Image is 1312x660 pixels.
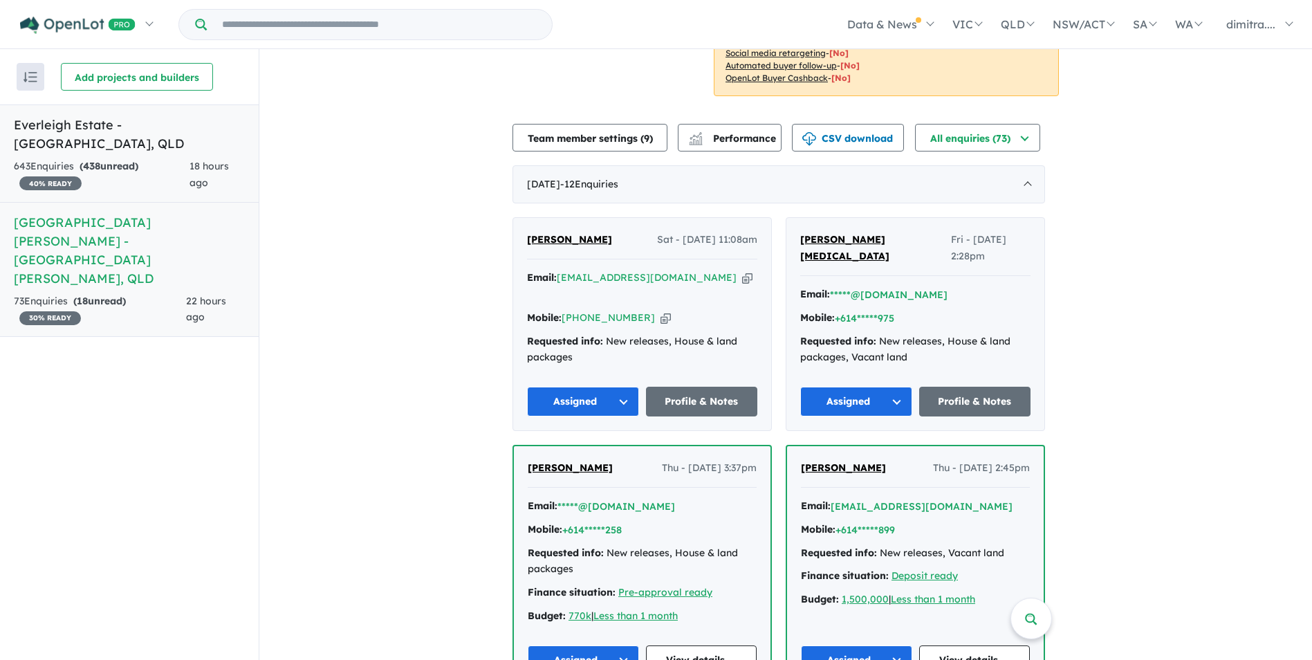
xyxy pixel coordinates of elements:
img: download icon [802,132,816,146]
a: [PERSON_NAME] [801,460,886,477]
button: All enquiries (73) [915,124,1040,152]
a: [PERSON_NAME] [528,460,613,477]
span: [PERSON_NAME][MEDICAL_DATA] [800,233,889,262]
span: [PERSON_NAME] [527,233,612,246]
img: sort.svg [24,72,37,82]
span: Performance [691,132,776,145]
div: | [528,608,757,625]
a: [EMAIL_ADDRESS][DOMAIN_NAME] [557,271,737,284]
div: New releases, Vacant land [801,545,1030,562]
h5: Everleigh Estate - [GEOGRAPHIC_DATA] , QLD [14,116,245,153]
u: Social media retargeting [726,48,826,58]
a: Profile & Notes [646,387,758,416]
strong: Budget: [801,593,839,605]
button: Performance [678,124,782,152]
strong: Requested info: [528,547,604,559]
a: Less than 1 month [891,593,975,605]
span: dimitra.... [1226,17,1275,31]
img: Openlot PRO Logo White [20,17,136,34]
div: [DATE] [512,165,1045,204]
span: 9 [644,132,649,145]
button: Team member settings (9) [512,124,667,152]
strong: Email: [528,499,557,512]
a: Profile & Notes [919,387,1031,416]
input: Try estate name, suburb, builder or developer [210,10,549,39]
span: 438 [83,160,100,172]
a: [PERSON_NAME][MEDICAL_DATA] [800,232,951,265]
span: [PERSON_NAME] [528,461,613,474]
strong: Email: [801,499,831,512]
a: 770k [569,609,591,622]
strong: Finance situation: [528,586,616,598]
strong: ( unread) [80,160,138,172]
span: Thu - [DATE] 2:45pm [933,460,1030,477]
strong: Budget: [528,609,566,622]
div: New releases, House & land packages [528,545,757,578]
span: [PERSON_NAME] [801,461,886,474]
strong: Requested info: [801,547,877,559]
strong: Requested info: [800,335,876,347]
span: Sat - [DATE] 11:08am [657,232,757,248]
div: New releases, House & land packages, Vacant land [800,333,1031,367]
a: Pre-approval ready [618,586,712,598]
a: [PERSON_NAME] [527,232,612,248]
span: [No] [840,60,860,71]
a: [PHONE_NUMBER] [562,311,655,324]
span: [No] [829,48,849,58]
h5: [GEOGRAPHIC_DATA][PERSON_NAME] - [GEOGRAPHIC_DATA][PERSON_NAME] , QLD [14,213,245,288]
div: 643 Enquir ies [14,158,190,192]
span: 18 [77,295,88,307]
a: 1,500,000 [842,593,889,605]
u: OpenLot Buyer Cashback [726,73,828,83]
strong: Mobile: [801,523,835,535]
a: Less than 1 month [593,609,678,622]
button: Assigned [527,387,639,416]
span: - 12 Enquir ies [560,178,618,190]
strong: Requested info: [527,335,603,347]
button: Add projects and builders [61,63,213,91]
span: Fri - [DATE] 2:28pm [951,232,1031,265]
strong: Finance situation: [801,569,889,582]
img: bar-chart.svg [689,136,703,145]
span: 40 % READY [19,176,82,190]
strong: Email: [800,288,830,300]
button: Copy [660,311,671,325]
div: | [801,592,1030,608]
strong: ( unread) [73,295,126,307]
span: 22 hours ago [186,295,226,324]
span: 30 % READY [19,311,81,325]
strong: Email: [527,271,557,284]
span: [No] [831,73,851,83]
button: CSV download [792,124,904,152]
button: [EMAIL_ADDRESS][DOMAIN_NAME] [831,499,1013,514]
img: line-chart.svg [690,132,702,140]
span: 18 hours ago [190,160,229,189]
div: New releases, House & land packages [527,333,757,367]
button: Copy [742,271,752,285]
span: Thu - [DATE] 3:37pm [662,460,757,477]
strong: Mobile: [528,523,562,535]
u: Automated buyer follow-up [726,60,837,71]
div: 73 Enquir ies [14,293,186,327]
strong: Mobile: [527,311,562,324]
a: Deposit ready [891,569,958,582]
strong: Mobile: [800,311,835,324]
button: Assigned [800,387,912,416]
